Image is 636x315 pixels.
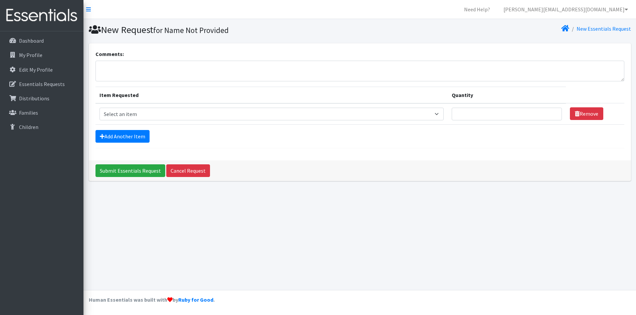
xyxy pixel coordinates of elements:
[19,95,49,102] p: Distributions
[95,87,448,103] th: Item Requested
[498,3,633,16] a: [PERSON_NAME][EMAIL_ADDRESS][DOMAIN_NAME]
[3,4,81,27] img: HumanEssentials
[448,87,566,103] th: Quantity
[95,130,150,143] a: Add Another Item
[19,81,65,87] p: Essentials Requests
[19,109,38,116] p: Families
[570,107,603,120] a: Remove
[3,120,81,134] a: Children
[153,25,229,35] small: for Name Not Provided
[3,63,81,76] a: Edit My Profile
[459,3,495,16] a: Need Help?
[3,34,81,47] a: Dashboard
[577,25,631,32] a: New Essentials Request
[3,106,81,119] a: Families
[19,52,42,58] p: My Profile
[19,124,38,130] p: Children
[178,296,213,303] a: Ruby for Good
[89,296,215,303] strong: Human Essentials was built with by .
[95,50,124,58] label: Comments:
[89,24,358,36] h1: New Request
[3,77,81,91] a: Essentials Requests
[3,48,81,62] a: My Profile
[3,92,81,105] a: Distributions
[166,164,210,177] a: Cancel Request
[19,66,53,73] p: Edit My Profile
[19,37,44,44] p: Dashboard
[95,164,165,177] input: Submit Essentials Request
